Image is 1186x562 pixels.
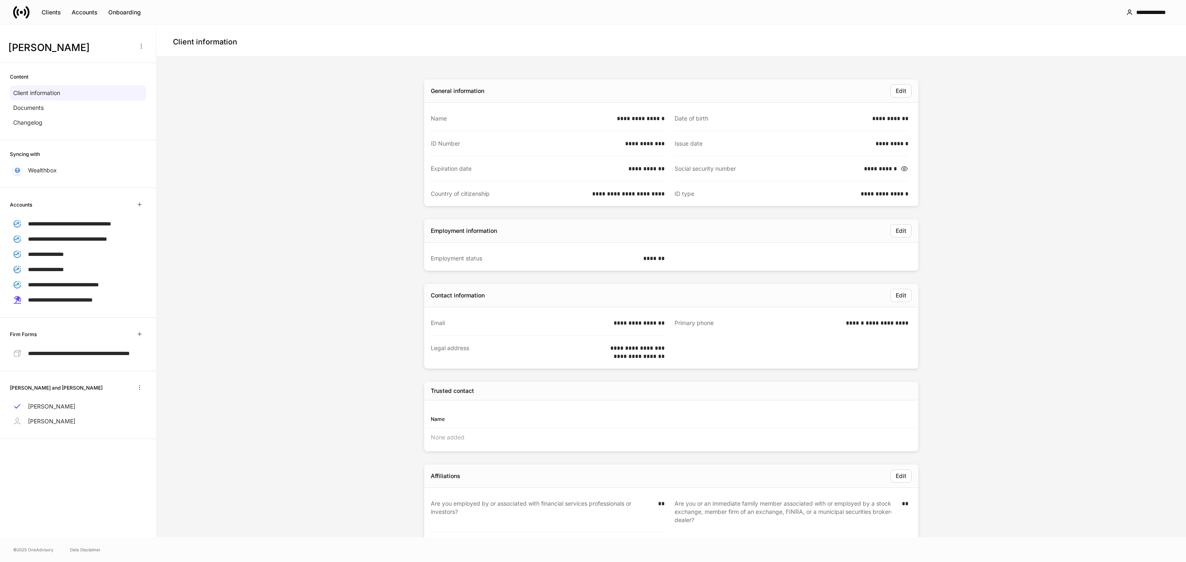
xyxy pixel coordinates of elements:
[173,37,237,47] h4: Client information
[431,139,620,148] div: ID Number
[431,499,653,524] div: Are you employed by or associated with financial services professionals or investors?
[28,166,57,174] p: Wealthbox
[13,118,42,127] p: Changelog
[10,330,37,338] h6: Firm Forms
[108,8,141,16] div: Onboarding
[28,402,75,411] p: [PERSON_NAME]
[890,469,912,483] button: Edit
[431,227,497,235] div: Employment information
[675,499,897,524] div: Are you or an immediate family member associated with or employed by a stock exchange, member fir...
[675,139,871,148] div: Issue date
[424,428,918,446] div: None added
[896,87,906,95] div: Edit
[10,414,146,429] a: [PERSON_NAME]
[431,291,485,300] div: Contact information
[431,387,474,395] h5: Trusted contact
[8,41,131,54] h3: [PERSON_NAME]
[13,104,44,112] p: Documents
[431,190,587,198] div: Country of citizenship
[103,6,146,19] button: Onboarding
[13,89,60,97] p: Client information
[13,546,54,553] span: © 2025 OneAdvisory
[431,87,484,95] div: General information
[72,8,98,16] div: Accounts
[10,399,146,414] a: [PERSON_NAME]
[10,86,146,100] a: Client information
[66,6,103,19] button: Accounts
[431,319,609,327] div: Email
[896,227,906,235] div: Edit
[890,289,912,302] button: Edit
[431,165,623,173] div: Expiration date
[431,344,605,360] div: Legal address
[10,100,146,115] a: Documents
[70,546,100,553] a: Data Disclaimer
[42,8,61,16] div: Clients
[675,165,859,173] div: Social security number
[896,291,906,300] div: Edit
[431,472,460,480] div: Affiliations
[431,415,671,423] div: Name
[890,224,912,237] button: Edit
[28,417,75,425] p: [PERSON_NAME]
[10,163,146,178] a: Wealthbox
[10,384,103,392] h6: [PERSON_NAME] and [PERSON_NAME]
[10,73,28,81] h6: Content
[10,150,40,158] h6: Syncing with
[896,472,906,480] div: Edit
[10,115,146,130] a: Changelog
[890,84,912,98] button: Edit
[675,190,856,198] div: ID type
[675,114,867,123] div: Date of birth
[431,254,638,262] div: Employment status
[431,114,612,123] div: Name
[10,201,32,209] h6: Accounts
[675,319,841,327] div: Primary phone
[36,6,66,19] button: Clients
